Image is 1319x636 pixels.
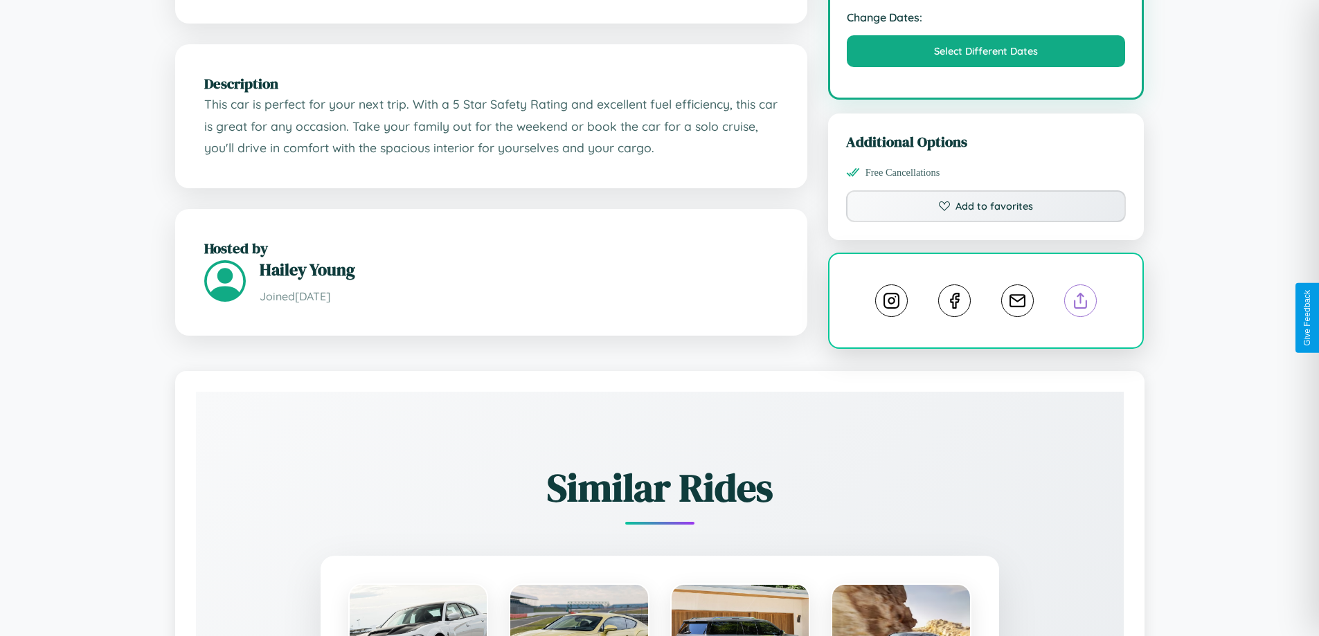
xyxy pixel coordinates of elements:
h3: Hailey Young [260,258,778,281]
button: Select Different Dates [847,35,1126,67]
h2: Description [204,73,778,93]
p: Joined [DATE] [260,287,778,307]
strong: Change Dates: [847,10,1126,24]
h2: Similar Rides [244,461,1075,514]
button: Add to favorites [846,190,1127,222]
h3: Additional Options [846,131,1127,152]
span: Free Cancellations [865,167,940,179]
p: This car is perfect for your next trip. With a 5 Star Safety Rating and excellent fuel efficiency... [204,93,778,159]
h2: Hosted by [204,238,778,258]
div: Give Feedback [1302,290,1312,346]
